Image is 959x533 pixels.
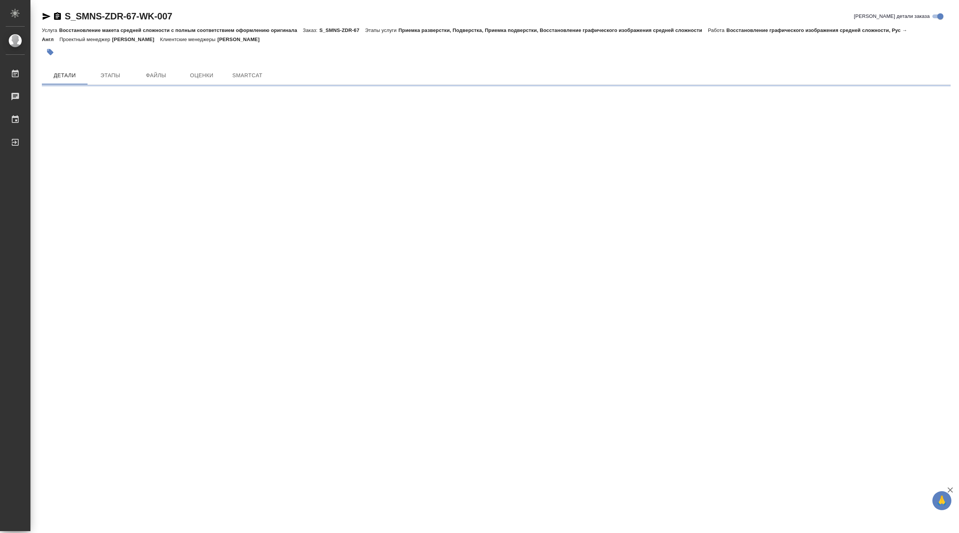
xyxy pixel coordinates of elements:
[854,13,930,20] span: [PERSON_NAME] детали заказа
[935,493,948,509] span: 🙏
[92,71,129,80] span: Этапы
[138,71,174,80] span: Файлы
[59,27,303,33] p: Восстановление макета средней сложности с полным соответствием оформлению оригинала
[59,37,112,42] p: Проектный менеджер
[183,71,220,80] span: Оценки
[365,27,398,33] p: Этапы услуги
[42,44,59,60] button: Добавить тэг
[65,11,172,21] a: S_SMNS-ZDR-67-WK-007
[319,27,365,33] p: S_SMNS-ZDR-67
[708,27,726,33] p: Работа
[53,12,62,21] button: Скопировать ссылку
[42,27,59,33] p: Услуга
[398,27,708,33] p: Приемка разверстки, Подверстка, Приемка подверстки, Восстановление графического изображения средн...
[932,491,951,510] button: 🙏
[46,71,83,80] span: Детали
[112,37,160,42] p: [PERSON_NAME]
[160,37,218,42] p: Клиентские менеджеры
[303,27,319,33] p: Заказ:
[42,12,51,21] button: Скопировать ссылку для ЯМессенджера
[229,71,266,80] span: SmartCat
[217,37,265,42] p: [PERSON_NAME]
